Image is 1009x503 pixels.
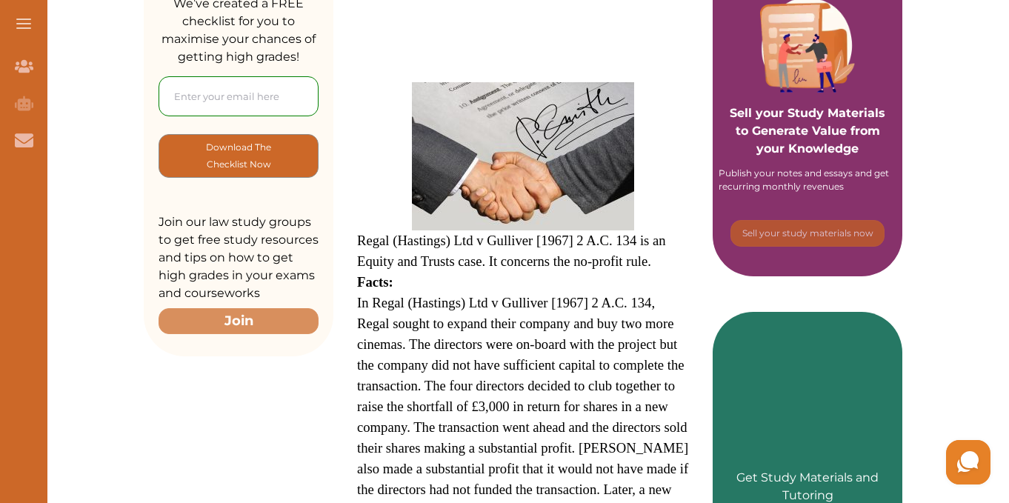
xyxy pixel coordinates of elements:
span: Regal (Hastings) Ltd v Gulliver [1967] 2 A.C. 134 is an Equity and Trusts case. It concerns the n... [357,233,666,269]
p: Download The Checklist Now [189,139,288,173]
span: Facts: [357,274,393,290]
img: signature-3113182_1920-300x200.jpg [412,82,634,230]
input: Enter your email here [159,76,319,116]
iframe: HelpCrunch [653,436,994,488]
p: Sell your Study Materials to Generate Value from your Knowledge [727,63,888,158]
button: [object Object] [730,220,885,247]
p: Join our law study groups to get free study resources and tips on how to get high grades in your ... [159,213,319,302]
button: Join [159,308,319,334]
button: [object Object] [159,134,319,178]
div: Publish your notes and essays and get recurring monthly revenues [719,167,896,193]
p: Sell your study materials now [742,227,873,240]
